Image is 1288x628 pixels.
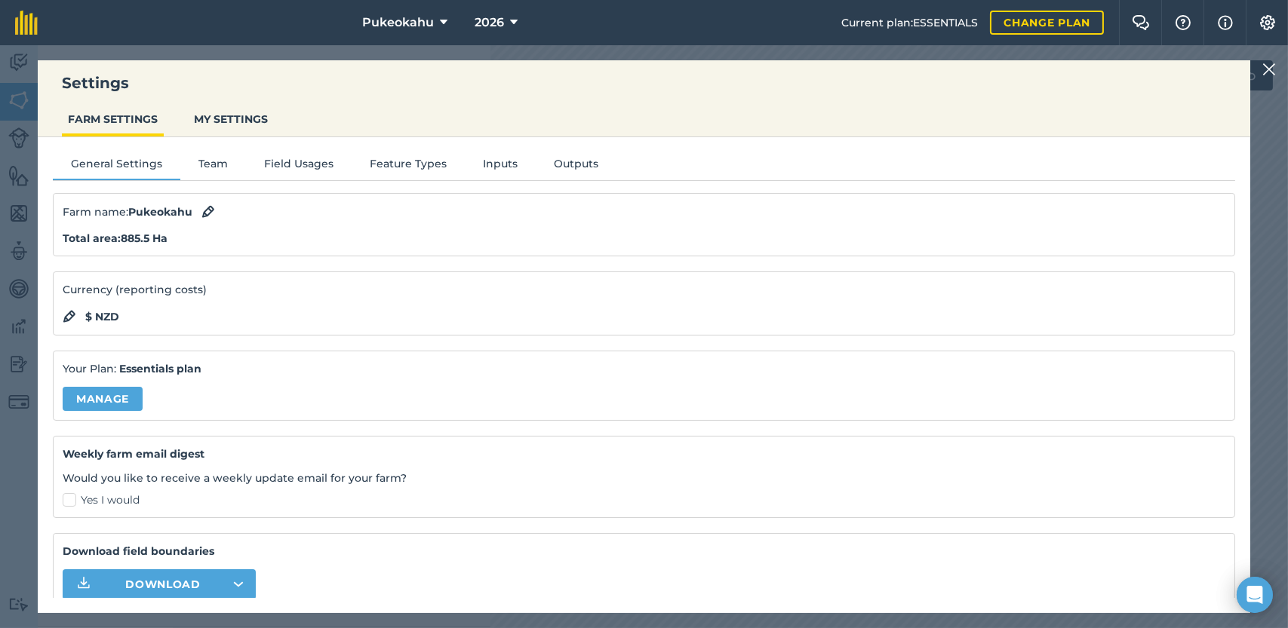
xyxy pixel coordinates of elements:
[1237,577,1273,613] div: Open Intercom Messenger
[536,155,616,178] button: Outputs
[1259,15,1277,30] img: A cog icon
[15,11,38,35] img: fieldmargin Logo
[180,155,246,178] button: Team
[128,205,192,219] strong: Pukeokahu
[362,14,434,32] span: Pukeokahu
[125,577,201,592] span: Download
[841,14,978,31] span: Current plan : ESSENTIALS
[1132,15,1150,30] img: Two speech bubbles overlapping with the left bubble in the forefront
[63,543,1225,559] strong: Download field boundaries
[201,203,215,221] img: svg+xml;base64,PHN2ZyB4bWxucz0iaHR0cDovL3d3dy53My5vcmcvMjAwMC9zdmciIHdpZHRoPSIxOCIgaGVpZ2h0PSIyNC...
[475,14,504,32] span: 2026
[1174,15,1192,30] img: A question mark icon
[63,308,76,326] img: svg+xml;base64,PHN2ZyB4bWxucz0iaHR0cDovL3d3dy53My5vcmcvMjAwMC9zdmciIHdpZHRoPSIxOCIgaGVpZ2h0PSIyNC...
[63,231,168,245] strong: Total area : 885.5 Ha
[1218,14,1233,32] img: svg+xml;base64,PHN2ZyB4bWxucz0iaHR0cDovL3d3dy53My5vcmcvMjAwMC9zdmciIHdpZHRoPSIxNyIgaGVpZ2h0PSIxNy...
[465,155,536,178] button: Inputs
[1262,60,1276,78] img: svg+xml;base64,PHN2ZyB4bWxucz0iaHR0cDovL3d3dy53My5vcmcvMjAwMC9zdmciIHdpZHRoPSIyMiIgaGVpZ2h0PSIzMC...
[63,470,1225,486] p: Would you like to receive a weekly update email for your farm?
[63,281,1225,298] p: Currency (reporting costs)
[63,492,1225,508] label: Yes I would
[63,204,192,220] span: Farm name :
[188,105,274,133] button: MY SETTINGS
[63,446,1225,462] h4: Weekly farm email digest
[119,362,201,375] strong: Essentials plan
[63,569,256,599] button: Download
[990,11,1104,35] a: Change plan
[85,308,119,325] strong: $ NZD
[53,155,180,178] button: General Settings
[62,105,164,133] button: FARM SETTINGS
[38,72,1250,93] h3: Settings
[63,360,1225,377] p: Your Plan:
[246,155,352,178] button: Field Usages
[352,155,465,178] button: Feature Types
[63,387,143,411] a: Manage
